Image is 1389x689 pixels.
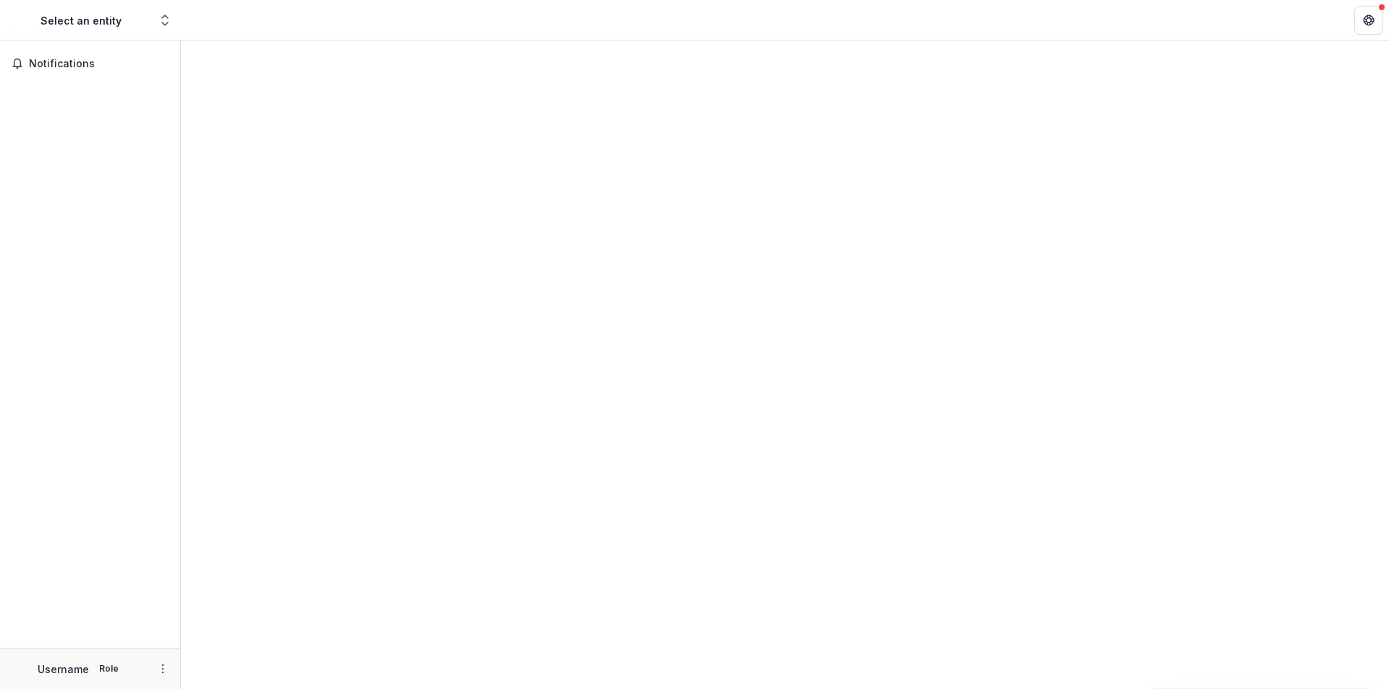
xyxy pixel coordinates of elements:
[29,58,169,70] span: Notifications
[38,662,89,677] p: Username
[41,13,122,28] div: Select an entity
[95,662,123,675] p: Role
[1354,6,1383,35] button: Get Help
[155,6,175,35] button: Open entity switcher
[6,52,174,75] button: Notifications
[154,660,171,677] button: More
